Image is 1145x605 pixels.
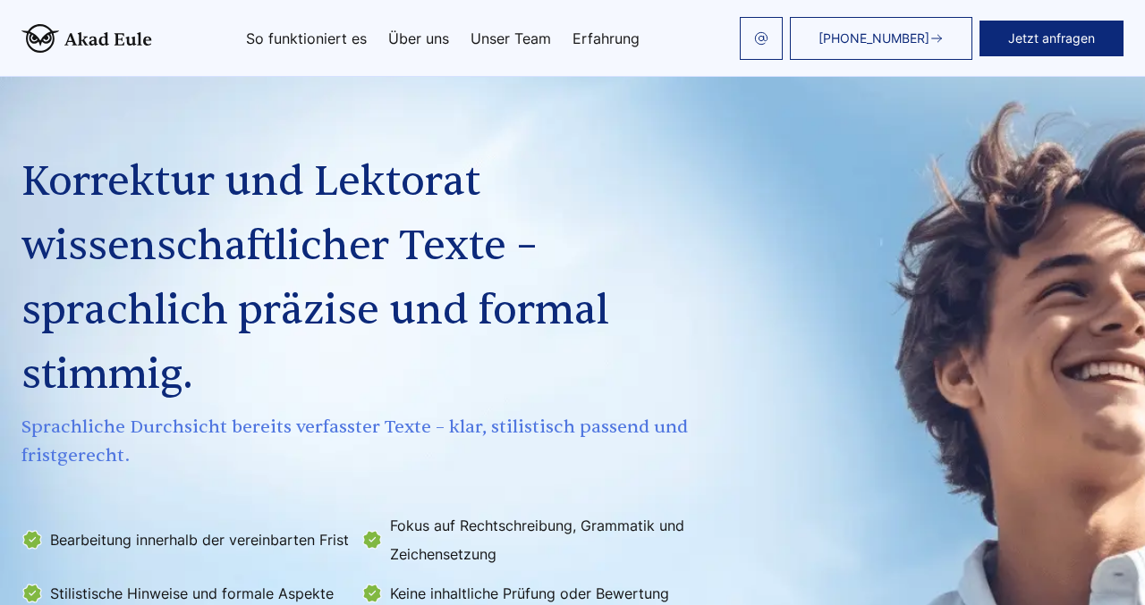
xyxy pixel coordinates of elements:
[790,17,972,60] a: [PHONE_NUMBER]
[572,31,640,46] a: Erfahrung
[21,24,152,53] img: logo
[754,31,768,46] img: email
[980,21,1124,56] button: Jetzt anfragen
[246,31,367,46] a: So funktioniert es
[21,413,694,470] span: Sprachliche Durchsicht bereits verfasster Texte – klar, stilistisch passend und fristgerecht.
[361,511,691,568] li: Fokus auf Rechtschreibung, Grammatik und Zeichensetzung
[818,31,929,46] span: [PHONE_NUMBER]
[388,31,449,46] a: Über uns
[21,150,694,408] h1: Korrektur und Lektorat wissenschaftlicher Texte – sprachlich präzise und formal stimmig.
[471,31,551,46] a: Unser Team
[21,511,351,568] li: Bearbeitung innerhalb der vereinbarten Frist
